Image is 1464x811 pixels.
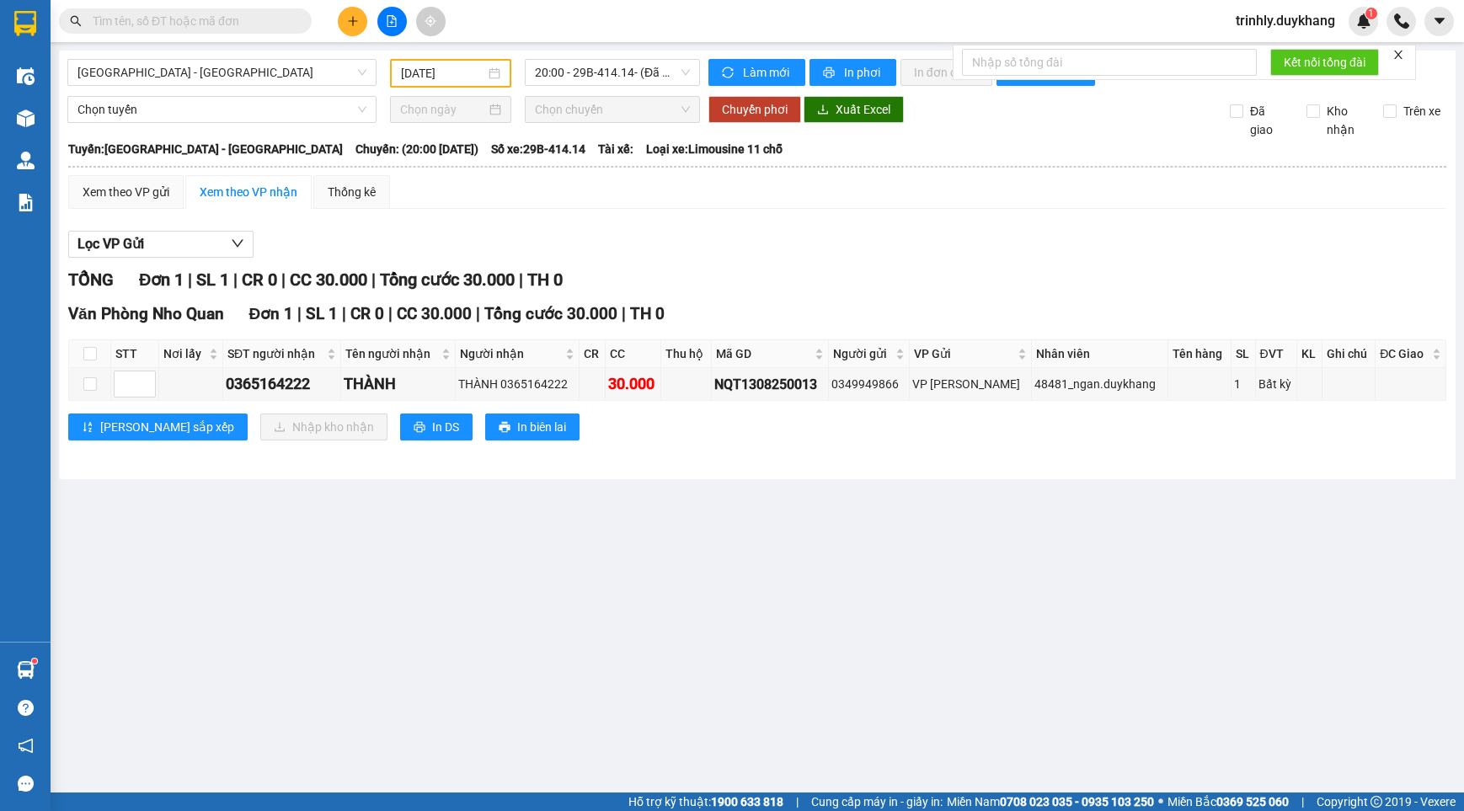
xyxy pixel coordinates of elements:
span: CR 0 [350,304,384,323]
span: Mã GD [716,344,810,363]
span: TH 0 [527,269,563,290]
span: printer [499,421,510,435]
span: Đã giao [1243,102,1294,139]
div: 0349949866 [831,375,906,393]
img: phone-icon [1394,13,1409,29]
span: Trên xe [1397,102,1447,120]
button: printerIn phơi [809,59,896,86]
th: CR [580,340,606,368]
span: In biên lai [517,418,566,436]
span: Xuất Excel [836,100,890,119]
span: | [188,269,192,290]
span: printer [823,67,837,80]
span: aim [425,15,436,27]
span: Lọc VP Gửi [77,233,144,254]
th: Nhân viên [1032,340,1168,368]
span: Nơi lấy [163,344,206,363]
img: logo-vxr [14,11,36,36]
span: plus [347,15,359,27]
td: NQT1308250013 [712,368,828,401]
span: ⚪️ [1158,798,1163,805]
input: Nhập số tổng đài [962,49,1257,76]
input: 13/08/2025 [401,64,485,83]
th: CC [606,340,661,368]
button: In đơn chọn [900,59,992,86]
button: sort-ascending[PERSON_NAME] sắp xếp [68,414,248,440]
span: | [796,792,799,811]
span: Văn Phòng Nho Quan [68,304,224,323]
img: icon-new-feature [1356,13,1371,29]
span: sync [722,67,736,80]
span: copyright [1370,796,1382,808]
span: 20:00 - 29B-414.14 - (Đã hủy) [535,60,690,85]
strong: 1900 633 818 [711,795,783,808]
span: | [1301,792,1304,811]
span: Người nhận [460,344,562,363]
span: Chọn tuyến [77,97,366,122]
span: Làm mới [743,63,792,82]
img: warehouse-icon [17,67,35,85]
span: VP Gửi [914,344,1014,363]
img: warehouse-icon [17,152,35,169]
span: [PERSON_NAME] sắp xếp [100,418,234,436]
span: Số xe: 29B-414.14 [491,140,585,158]
span: Người gửi [833,344,892,363]
span: Hỗ trợ kỹ thuật: [628,792,783,811]
button: Chuyển phơi [708,96,801,123]
span: Loại xe: Limousine 11 chỗ [646,140,783,158]
span: Chọn chuyến [535,97,690,122]
span: search [70,15,82,27]
div: 0365164222 [226,372,338,396]
span: printer [414,421,425,435]
span: Miền Nam [947,792,1154,811]
span: | [622,304,626,323]
span: question-circle [18,700,34,716]
th: KL [1297,340,1322,368]
td: VP Nguyễn Quốc Trị [910,368,1032,401]
button: printerIn DS [400,414,473,440]
span: caret-down [1432,13,1447,29]
span: file-add [386,15,398,27]
button: Kết nối tổng đài [1270,49,1379,76]
span: | [388,304,393,323]
span: Tài xế: [598,140,633,158]
div: Xem theo VP gửi [83,183,169,201]
span: Tổng cước 30.000 [484,304,617,323]
th: SL [1232,340,1256,368]
div: 1 [1234,375,1253,393]
span: Tên người nhận [345,344,438,363]
th: ĐVT [1256,340,1297,368]
div: THÀNH 0365164222 [458,375,576,393]
strong: 0369 525 060 [1216,795,1289,808]
div: VP [PERSON_NAME] [912,375,1029,393]
span: | [281,269,286,290]
span: | [519,269,523,290]
span: Kho nhận [1320,102,1370,139]
button: aim [416,7,446,36]
span: | [476,304,480,323]
span: Tổng cước 30.000 [380,269,515,290]
sup: 1 [32,659,37,664]
strong: 0708 023 035 - 0935 103 250 [1000,795,1154,808]
input: Chọn ngày [400,100,486,119]
img: solution-icon [17,194,35,211]
img: warehouse-icon [17,661,35,679]
span: | [297,304,302,323]
span: Cung cấp máy in - giấy in: [811,792,943,811]
span: notification [18,738,34,754]
th: STT [111,340,159,368]
button: file-add [377,7,407,36]
b: Tuyến: [GEOGRAPHIC_DATA] - [GEOGRAPHIC_DATA] [68,142,343,156]
span: In DS [432,418,459,436]
span: Đơn 1 [139,269,184,290]
button: plus [338,7,367,36]
button: downloadXuất Excel [804,96,904,123]
div: THÀNH [344,372,452,396]
span: Chuyến: (20:00 [DATE]) [355,140,478,158]
td: 0365164222 [223,368,341,401]
sup: 1 [1365,8,1377,19]
span: trinhly.duykhang [1222,10,1349,31]
span: Hà Nội - Ninh Bình [77,60,366,85]
div: Thống kê [328,183,376,201]
span: SĐT người nhận [227,344,323,363]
